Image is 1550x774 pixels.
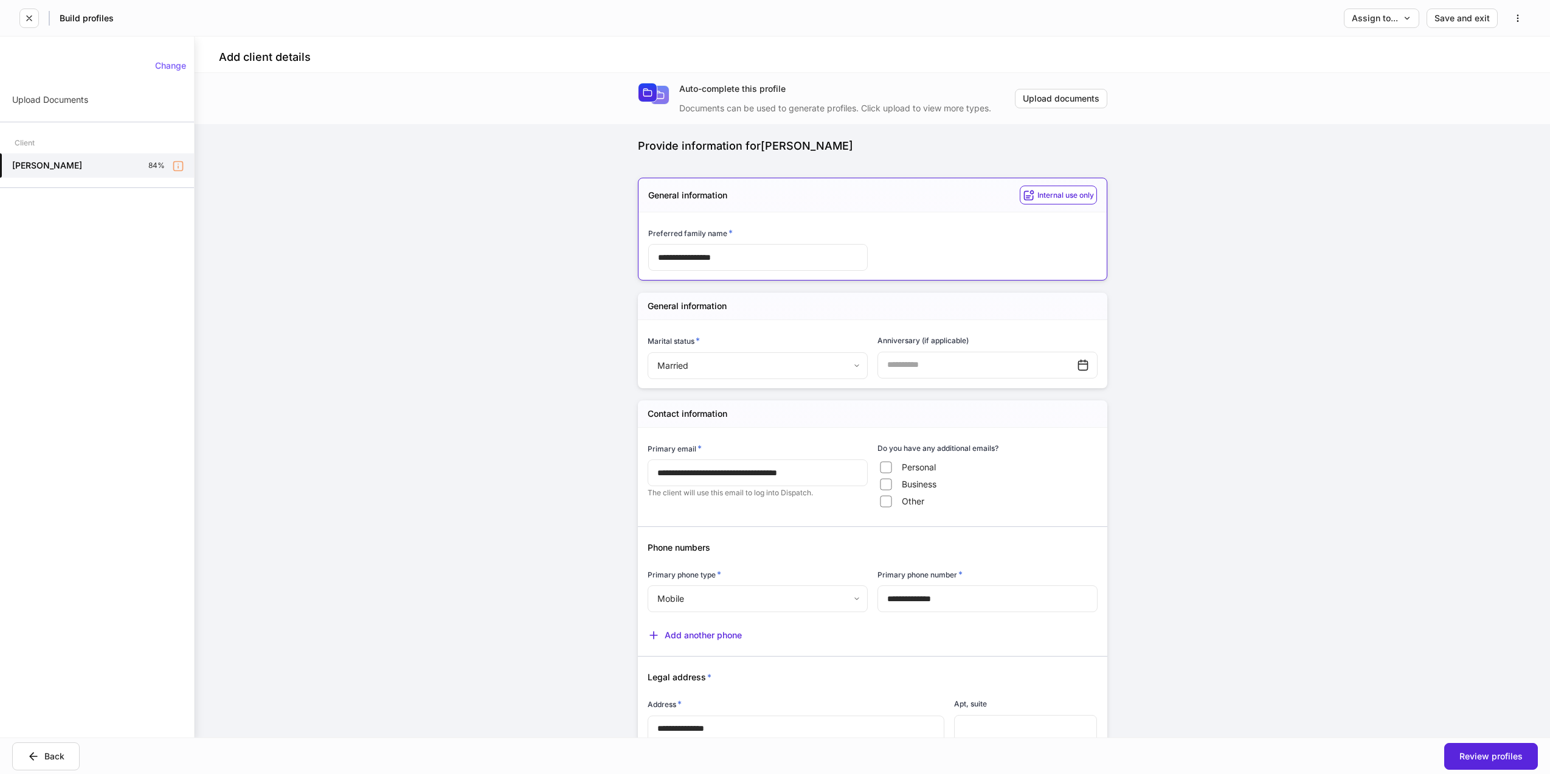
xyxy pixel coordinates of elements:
[638,657,1098,683] div: Legal address
[679,95,1015,114] div: Documents can be used to generate profiles. Click upload to view more types.
[147,56,194,75] button: Change
[877,568,963,580] h6: Primary phone number
[648,189,727,201] h5: General information
[155,61,186,70] div: Change
[1344,9,1419,28] button: Assign to...
[648,300,727,312] h5: General information
[1352,14,1411,23] div: Assign to...
[219,50,311,64] h4: Add client details
[1434,14,1490,23] div: Save and exit
[877,442,998,454] h6: Do you have any additional emails?
[877,335,969,346] h6: Anniversary (if applicable)
[679,83,1015,95] div: Auto-complete this profile
[648,698,682,710] h6: Address
[1444,743,1538,770] button: Review profiles
[1023,94,1099,103] div: Upload documents
[1037,189,1094,201] h6: Internal use only
[638,139,1107,153] div: Provide information for [PERSON_NAME]
[648,442,702,455] h6: Primary email
[648,352,867,379] div: Married
[902,478,936,490] span: Business
[148,161,165,170] p: 84%
[12,94,88,106] p: Upload Documents
[1427,9,1498,28] button: Save and exit
[648,488,868,498] p: The client will use this email to log into Dispatch.
[648,585,867,612] div: Mobile
[648,568,721,580] h6: Primary phone type
[648,227,733,239] h6: Preferred family name
[902,461,936,473] span: Personal
[15,132,35,153] div: Client
[648,335,700,347] h6: Marital status
[638,527,1098,554] div: Phone numbers
[27,750,64,762] div: Back
[648,629,742,641] button: Add another phone
[1459,752,1523,761] div: Review profiles
[902,495,924,507] span: Other
[12,159,82,172] h5: [PERSON_NAME]
[12,742,80,770] button: Back
[1015,89,1107,108] button: Upload documents
[60,12,114,24] h5: Build profiles
[954,698,987,709] h6: Apt, suite
[648,408,727,420] h5: Contact information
